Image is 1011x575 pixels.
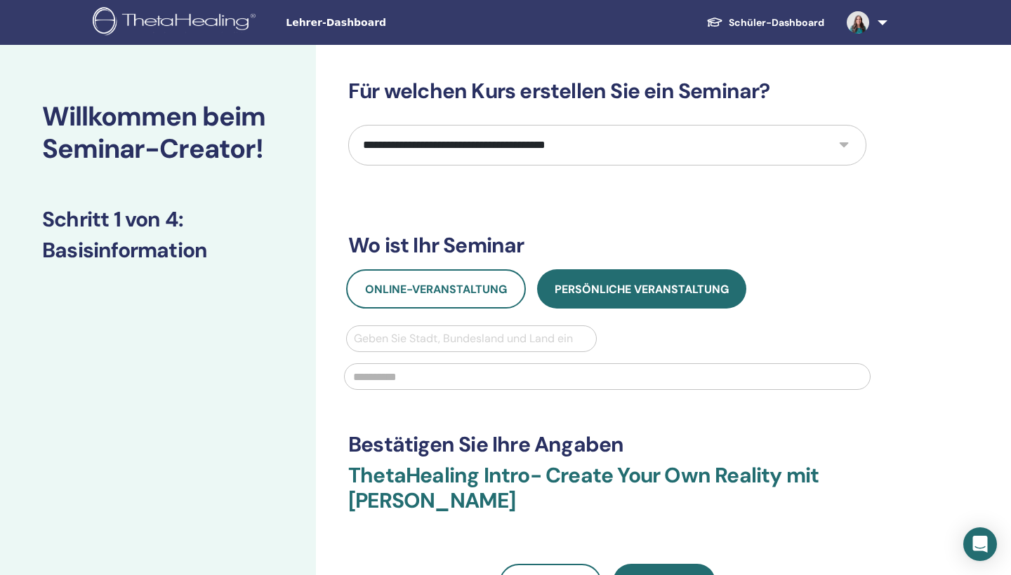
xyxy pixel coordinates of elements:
[365,282,507,297] span: Online-Veranstaltung
[706,16,723,28] img: graduation-cap-white.svg
[42,207,274,232] h3: Schritt 1 von 4 :
[93,7,260,39] img: logo.png
[847,11,869,34] img: default.jpg
[348,233,866,258] h3: Wo ist Ihr Seminar
[348,432,866,457] h3: Bestätigen Sie Ihre Angaben
[348,79,866,104] h3: Für welchen Kurs erstellen Sie ein Seminar?
[555,282,729,297] span: Persönliche Veranstaltung
[963,527,997,561] div: Open Intercom Messenger
[42,238,274,263] h3: Basisinformation
[286,15,496,30] span: Lehrer-Dashboard
[346,269,526,309] button: Online-Veranstaltung
[42,101,274,165] h2: Willkommen beim Seminar-Creator!
[695,10,835,36] a: Schüler-Dashboard
[348,463,866,530] h3: ThetaHealing Intro- Create Your Own Reality mit [PERSON_NAME]
[537,269,746,309] button: Persönliche Veranstaltung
